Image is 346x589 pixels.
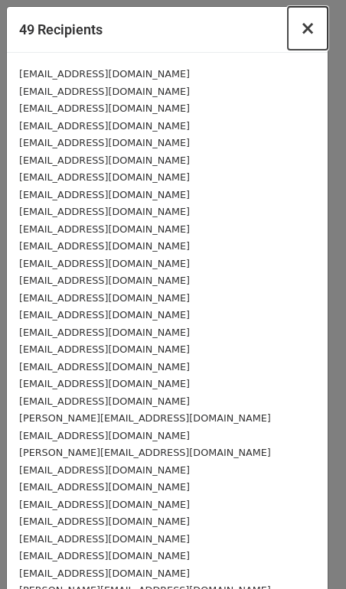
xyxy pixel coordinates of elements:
small: [EMAIL_ADDRESS][DOMAIN_NAME] [19,499,190,510]
small: [EMAIL_ADDRESS][DOMAIN_NAME] [19,533,190,545]
small: [EMAIL_ADDRESS][DOMAIN_NAME] [19,120,190,132]
span: × [300,18,315,39]
small: [EMAIL_ADDRESS][DOMAIN_NAME] [19,378,190,389]
small: [EMAIL_ADDRESS][DOMAIN_NAME] [19,309,190,321]
h5: 49 Recipients [19,19,103,40]
small: [EMAIL_ADDRESS][DOMAIN_NAME] [19,223,190,235]
small: [EMAIL_ADDRESS][DOMAIN_NAME] [19,361,190,373]
small: [EMAIL_ADDRESS][DOMAIN_NAME] [19,343,190,355]
small: [EMAIL_ADDRESS][DOMAIN_NAME] [19,568,190,579]
small: [EMAIL_ADDRESS][DOMAIN_NAME] [19,275,190,286]
small: [EMAIL_ADDRESS][DOMAIN_NAME] [19,430,190,441]
small: [EMAIL_ADDRESS][DOMAIN_NAME] [19,86,190,97]
small: [PERSON_NAME][EMAIL_ADDRESS][DOMAIN_NAME] [19,447,271,458]
small: [EMAIL_ADDRESS][DOMAIN_NAME] [19,155,190,166]
small: [EMAIL_ADDRESS][DOMAIN_NAME] [19,137,190,148]
small: [EMAIL_ADDRESS][DOMAIN_NAME] [19,395,190,407]
small: [EMAIL_ADDRESS][DOMAIN_NAME] [19,189,190,200]
small: [PERSON_NAME][EMAIL_ADDRESS][DOMAIN_NAME] [19,412,271,424]
small: [EMAIL_ADDRESS][DOMAIN_NAME] [19,103,190,114]
small: [EMAIL_ADDRESS][DOMAIN_NAME] [19,327,190,338]
button: Close [288,7,328,50]
small: [EMAIL_ADDRESS][DOMAIN_NAME] [19,68,190,80]
small: [EMAIL_ADDRESS][DOMAIN_NAME] [19,292,190,304]
small: [EMAIL_ADDRESS][DOMAIN_NAME] [19,550,190,561]
small: [EMAIL_ADDRESS][DOMAIN_NAME] [19,464,190,476]
small: [EMAIL_ADDRESS][DOMAIN_NAME] [19,240,190,252]
small: [EMAIL_ADDRESS][DOMAIN_NAME] [19,481,190,493]
small: [EMAIL_ADDRESS][DOMAIN_NAME] [19,516,190,527]
iframe: Chat Widget [269,516,346,589]
small: [EMAIL_ADDRESS][DOMAIN_NAME] [19,206,190,217]
small: [EMAIL_ADDRESS][DOMAIN_NAME] [19,258,190,269]
small: [EMAIL_ADDRESS][DOMAIN_NAME] [19,171,190,183]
